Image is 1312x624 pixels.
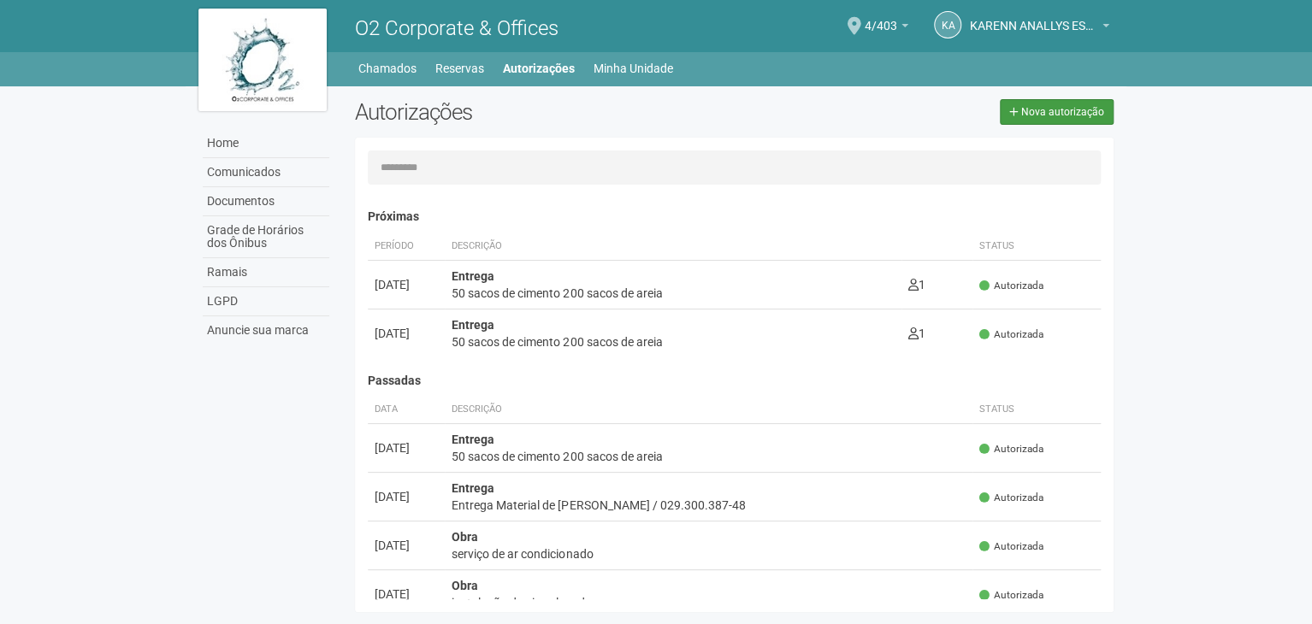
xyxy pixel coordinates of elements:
a: Grade de Horários dos Ônibus [203,216,329,258]
strong: Obra [452,579,478,592]
a: Reservas [435,56,484,80]
h2: Autorizações [355,99,721,125]
th: Status [972,233,1101,261]
span: Autorizada [979,491,1043,505]
th: Descrição [445,233,901,261]
a: Anuncie sua marca [203,316,329,344]
h4: Próximas [368,210,1101,223]
div: 50 sacos de cimento 200 sacos de areia [452,285,894,302]
th: Descrição [445,396,972,424]
a: Documentos [203,187,329,216]
span: Autorizada [979,279,1043,293]
div: serviço de ar condicionado [452,545,966,562]
div: 50 sacos de cimento 200 sacos de areia [452,448,966,465]
span: Autorizada [979,588,1043,603]
span: Autorizada [979,327,1043,342]
a: 4/403 [865,21,908,35]
strong: Entrega [452,481,494,495]
strong: Entrega [452,269,494,283]
a: KA [934,11,961,38]
th: Data [368,396,445,424]
th: Status [972,396,1101,424]
a: Comunicados [203,158,329,187]
span: Autorizada [979,442,1043,456]
div: [DATE] [375,586,438,603]
span: 1 [908,327,925,340]
a: Nova autorização [1000,99,1114,125]
span: KARENN ANALLYS ESTELLA [970,3,1098,32]
div: [DATE] [375,537,438,554]
div: [DATE] [375,276,438,293]
span: Nova autorização [1021,106,1104,118]
a: Chamados [358,56,417,80]
a: Home [203,129,329,158]
a: Minha Unidade [594,56,673,80]
div: [DATE] [375,488,438,505]
img: logo.jpg [198,9,327,111]
a: Autorizações [503,56,575,80]
th: Período [368,233,445,261]
a: Ramais [203,258,329,287]
div: Entrega Material de [PERSON_NAME] / 029.300.387-48 [452,497,966,514]
div: 50 sacos de cimento 200 sacos de areia [452,333,894,350]
span: Autorizada [979,539,1043,554]
a: LGPD [203,287,329,316]
div: [DATE] [375,325,438,342]
strong: Entrega [452,318,494,332]
a: KARENN ANALLYS ESTELLA [970,21,1109,35]
span: 4/403 [865,3,897,32]
span: 1 [908,278,925,291]
span: O2 Corporate & Offices [355,16,558,40]
strong: Obra [452,530,478,544]
div: [DATE] [375,439,438,456]
strong: Entrega [452,433,494,446]
h4: Passadas [368,374,1101,387]
div: instalação de piso elevado [452,594,966,611]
